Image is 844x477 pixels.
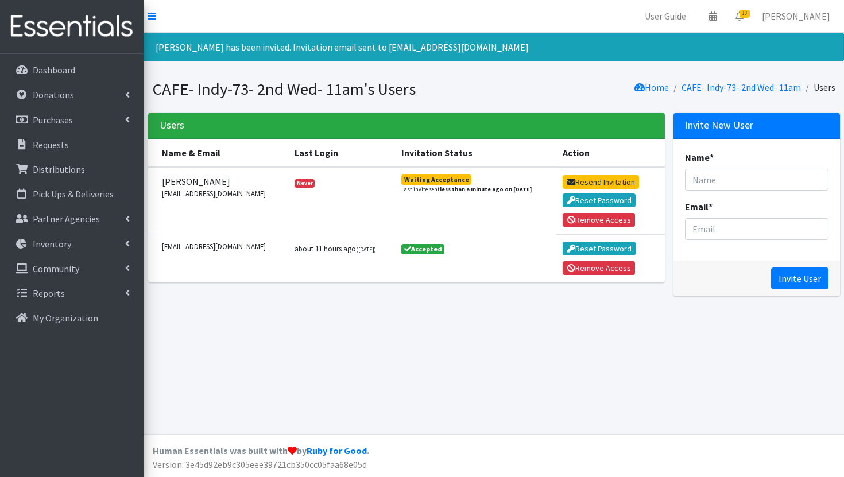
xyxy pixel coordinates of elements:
[563,175,639,189] button: Resend Invitation
[162,241,281,252] small: [EMAIL_ADDRESS][DOMAIN_NAME]
[685,169,828,191] input: Name
[148,139,288,167] th: Name & Email
[5,133,139,156] a: Requests
[740,10,750,18] span: 10
[394,139,556,167] th: Invitation Status
[563,261,635,275] button: Remove Access
[685,200,713,214] label: Email
[33,238,71,250] p: Inventory
[440,185,532,193] strong: less than a minute ago on [DATE]
[404,176,469,183] div: Waiting Acceptance
[556,139,664,167] th: Action
[5,83,139,106] a: Donations
[5,183,139,205] a: Pick Ups & Deliveries
[401,244,445,254] span: Accepted
[5,7,139,46] img: HumanEssentials
[563,193,636,207] button: Reset Password
[636,5,695,28] a: User Guide
[801,79,835,96] li: Users
[33,188,114,200] p: Pick Ups & Deliveries
[5,59,139,82] a: Dashboard
[33,213,100,224] p: Partner Agencies
[5,257,139,280] a: Community
[33,64,75,76] p: Dashboard
[685,119,753,131] h3: Invite New User
[160,119,184,131] h3: Users
[709,201,713,212] abbr: required
[307,445,367,456] a: Ruby for Good
[710,152,714,163] abbr: required
[153,459,367,470] span: Version: 3e45d92eb9c305eee39721cb350cc05faa68e05d
[5,158,139,181] a: Distributions
[5,307,139,329] a: My Organization
[563,242,636,255] button: Reset Password
[685,150,714,164] label: Name
[295,244,376,253] small: about 11 hours ago
[33,114,73,126] p: Purchases
[288,139,394,167] th: Last Login
[726,5,753,28] a: 10
[144,33,844,61] div: [PERSON_NAME] has been invited. Invitation email sent to [EMAIL_ADDRESS][DOMAIN_NAME]
[771,267,828,289] input: Invite User
[563,213,635,227] button: Remove Access
[33,89,74,100] p: Donations
[753,5,839,28] a: [PERSON_NAME]
[5,108,139,131] a: Purchases
[682,82,801,93] a: CAFE- Indy-73- 2nd Wed- 11am
[685,218,828,240] input: Email
[153,445,369,456] strong: Human Essentials was built with by .
[5,207,139,230] a: Partner Agencies
[153,79,490,99] h1: CAFE- Indy-73- 2nd Wed- 11am's Users
[634,82,669,93] a: Home
[5,232,139,255] a: Inventory
[162,174,281,188] span: [PERSON_NAME]
[5,282,139,305] a: Reports
[401,185,532,193] small: Last invite sent
[33,312,98,324] p: My Organization
[33,164,85,175] p: Distributions
[33,288,65,299] p: Reports
[162,188,281,199] small: [EMAIL_ADDRESS][DOMAIN_NAME]
[33,263,79,274] p: Community
[295,179,315,187] span: Never
[33,139,69,150] p: Requests
[356,246,376,253] small: ([DATE])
